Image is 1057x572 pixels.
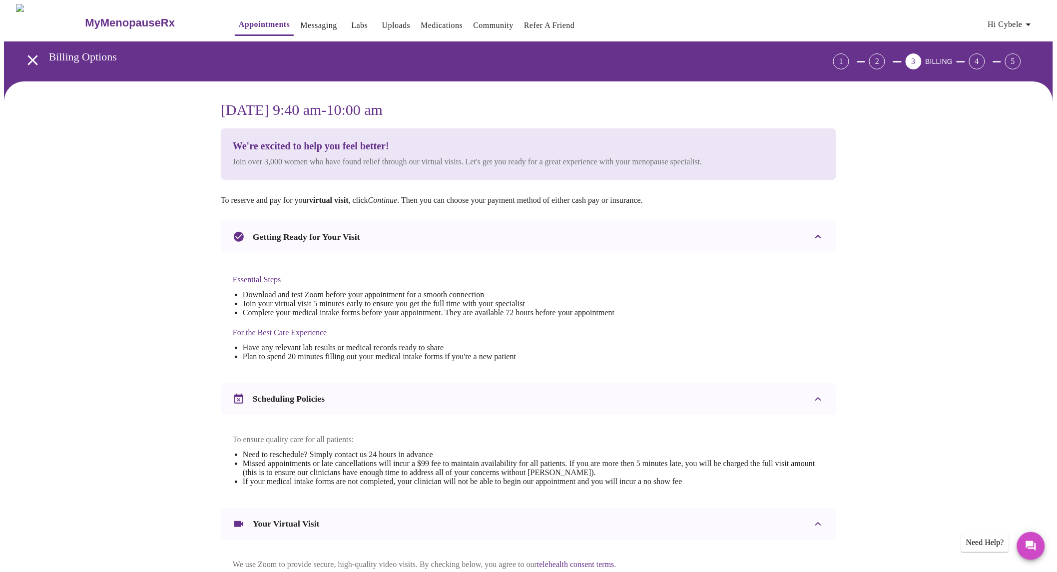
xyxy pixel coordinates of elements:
[351,18,368,32] a: Labs
[1005,53,1021,69] div: 5
[382,18,411,32] a: Uploads
[988,17,1035,31] span: Hi Cybele
[869,53,885,69] div: 2
[368,196,398,204] em: Continue
[233,328,614,337] h4: For the Best Care Experience
[221,383,836,415] div: Scheduling Policies
[16,4,84,41] img: MyMenopauseRx Logo
[309,196,349,204] strong: virtual visit
[300,18,337,32] a: Messaging
[296,15,341,35] button: Messaging
[239,17,290,31] a: Appointments
[243,299,614,308] li: Join your virtual visit 5 minutes early to ensure you get the full time with your specialist
[378,15,415,35] button: Uploads
[344,15,376,35] button: Labs
[18,45,47,75] button: open drawer
[470,15,518,35] button: Community
[243,477,824,486] li: If your medical intake forms are not completed, your clinician will not be able to begin our appo...
[84,5,215,40] a: MyMenopauseRx
[235,14,294,36] button: Appointments
[243,450,824,459] li: Need to reschedule? Simply contact us 24 hours in advance
[233,156,702,168] p: Join over 3,000 women who have found relief through our virtual visits. Let's get you ready for a...
[243,290,614,299] li: Download and test Zoom before your appointment for a smooth connection
[969,53,985,69] div: 4
[233,140,702,152] h3: We're excited to help you feel better!
[221,196,836,205] p: To reserve and pay for your , click . Then you can choose your payment method of either cash pay ...
[833,53,849,69] div: 1
[926,57,953,65] span: BILLING
[417,15,467,35] button: Medications
[520,15,579,35] button: Refer a Friend
[253,232,360,242] h3: Getting Ready for Your Visit
[243,343,614,352] li: Have any relevant lab results or medical records ready to share
[233,435,824,444] p: To ensure quality care for all patients:
[221,508,836,540] div: Your Virtual Visit
[85,16,175,29] h3: MyMenopauseRx
[49,50,778,63] h3: Billing Options
[243,459,824,477] li: Missed appointments or late cancellations will incur a $99 fee to maintain availability for all p...
[984,14,1039,34] button: Hi Cybele
[233,560,824,569] p: We use Zoom to provide secure, high-quality video visits. By checking below, you agree to our .
[1017,532,1045,560] button: Messages
[474,18,514,32] a: Community
[524,18,575,32] a: Refer a Friend
[961,533,1009,552] div: Need Help?
[243,352,614,361] li: Plan to spend 20 minutes filling out your medical intake forms if you're a new patient
[253,394,325,404] h3: Scheduling Policies
[221,101,836,118] h3: [DATE] 9:40 am - 10:00 am
[243,308,614,317] li: Complete your medical intake forms before your appointment. They are available 72 hours before yo...
[421,18,463,32] a: Medications
[906,53,922,69] div: 3
[233,275,614,284] h4: Essential Steps
[221,221,836,253] div: Getting Ready for Your Visit
[253,519,320,529] h3: Your Virtual Visit
[537,560,614,569] a: telehealth consent terms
